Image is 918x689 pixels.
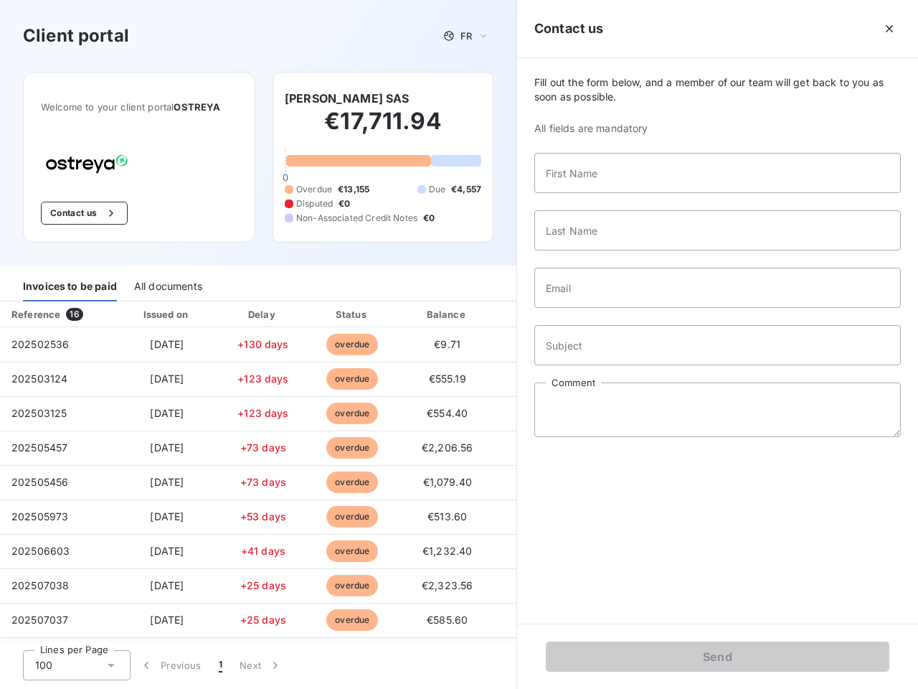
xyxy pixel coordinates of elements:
input: placeholder [534,268,901,308]
span: [DATE] [150,372,184,385]
h5: Contact us [534,19,604,39]
span: overdue [326,472,378,493]
span: €2,206.56 [422,441,473,454]
span: 202503125 [11,407,67,419]
span: Overdue [296,183,332,196]
span: €585.60 [427,614,468,626]
span: 202507037 [11,614,68,626]
div: Delay [222,307,304,322]
span: +123 days [237,372,288,385]
span: OSTREYA [174,101,220,113]
span: +41 days [241,545,285,557]
span: +123 days [237,407,288,419]
button: Next [231,650,291,680]
span: [DATE] [150,338,184,350]
span: Due [429,183,445,196]
span: [DATE] [150,476,184,488]
div: Balance [401,307,494,322]
h2: €17,711.94 [285,107,481,150]
span: 202503124 [11,372,67,385]
span: €0 [339,197,350,210]
span: 202506603 [11,545,70,557]
span: +53 days [240,510,286,522]
img: Company logo [41,149,133,179]
span: 202507038 [11,579,69,591]
h6: [PERSON_NAME] SAS [285,90,410,107]
span: €9.71 [434,338,460,350]
button: Send [546,642,889,672]
span: 202505457 [11,441,67,454]
span: overdue [326,506,378,528]
span: €1,232.40 [422,545,472,557]
span: €0 [423,212,435,225]
span: [DATE] [150,545,184,557]
button: Contact us [41,202,128,225]
span: €555.19 [429,372,466,385]
span: Disputed [296,197,333,210]
span: +130 days [237,338,288,350]
span: overdue [326,368,378,390]
div: Status [310,307,395,322]
span: 16 [66,308,82,321]
span: 100 [35,658,52,672]
span: 202505973 [11,510,68,522]
span: overdue [326,403,378,424]
button: 1 [210,650,231,680]
span: €513.60 [427,510,467,522]
input: placeholder [534,210,901,250]
h3: Client portal [23,23,129,49]
input: placeholder [534,325,901,365]
span: [DATE] [150,510,184,522]
span: +73 days [240,476,286,488]
span: Non-Associated Credit Notes [296,212,417,225]
span: 0 [283,172,288,183]
span: overdue [326,437,378,459]
span: overdue [326,540,378,562]
span: €13,155 [338,183,369,196]
span: overdue [326,575,378,596]
div: All documents [134,271,202,301]
span: FR [460,30,472,42]
div: PDF [500,307,572,322]
div: Invoices to be paid [23,271,117,301]
span: overdue [326,334,378,355]
span: 202505456 [11,476,68,488]
span: €2,323.56 [422,579,473,591]
span: €554.40 [427,407,468,419]
span: +73 days [240,441,286,454]
span: [DATE] [150,579,184,591]
span: All fields are mandatory [534,121,901,136]
div: Reference [11,309,60,320]
span: €1,079.40 [423,476,472,488]
span: overdue [326,609,378,631]
span: Welcome to your client portal [41,101,237,113]
span: 1 [219,658,222,672]
span: Fill out the form below, and a member of our team will get back to you as soon as possible. [534,75,901,104]
span: 202502536 [11,338,69,350]
span: [DATE] [150,614,184,626]
button: Previous [131,650,210,680]
div: Issued on [118,307,217,322]
span: €4,557 [451,183,481,196]
span: +25 days [240,614,286,626]
span: [DATE] [150,441,184,454]
span: +25 days [240,579,286,591]
input: placeholder [534,153,901,193]
span: [DATE] [150,407,184,419]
